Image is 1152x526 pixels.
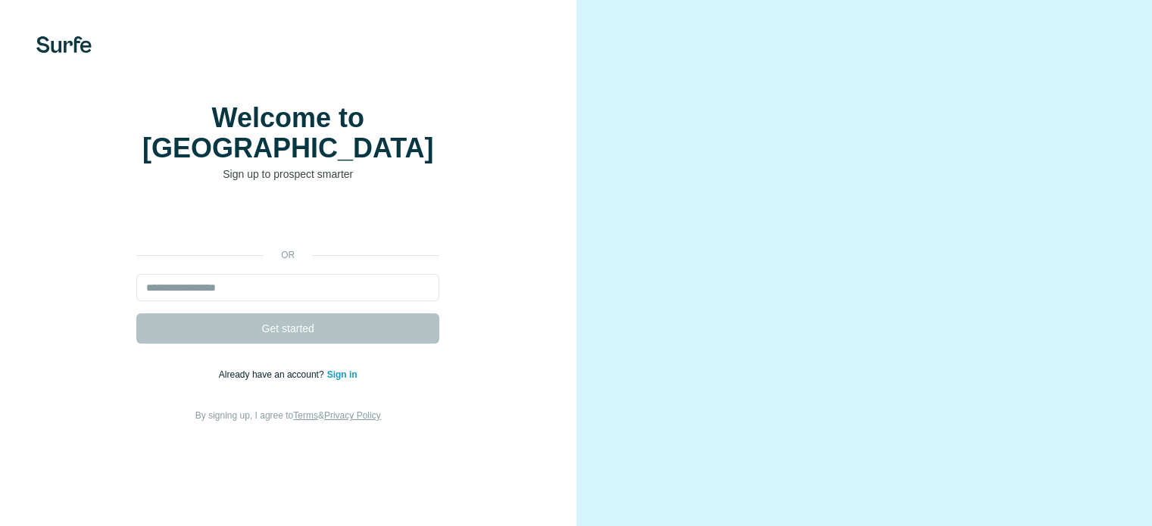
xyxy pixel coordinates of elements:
img: Surfe's logo [36,36,92,53]
a: Terms [293,410,318,421]
iframe: Sign in with Google Button [129,204,447,238]
p: or [264,248,312,262]
span: By signing up, I agree to & [195,410,381,421]
a: Privacy Policy [324,410,381,421]
p: Sign up to prospect smarter [136,167,439,182]
span: Already have an account? [219,369,327,380]
a: Sign in [327,369,357,380]
h1: Welcome to [GEOGRAPHIC_DATA] [136,103,439,163]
